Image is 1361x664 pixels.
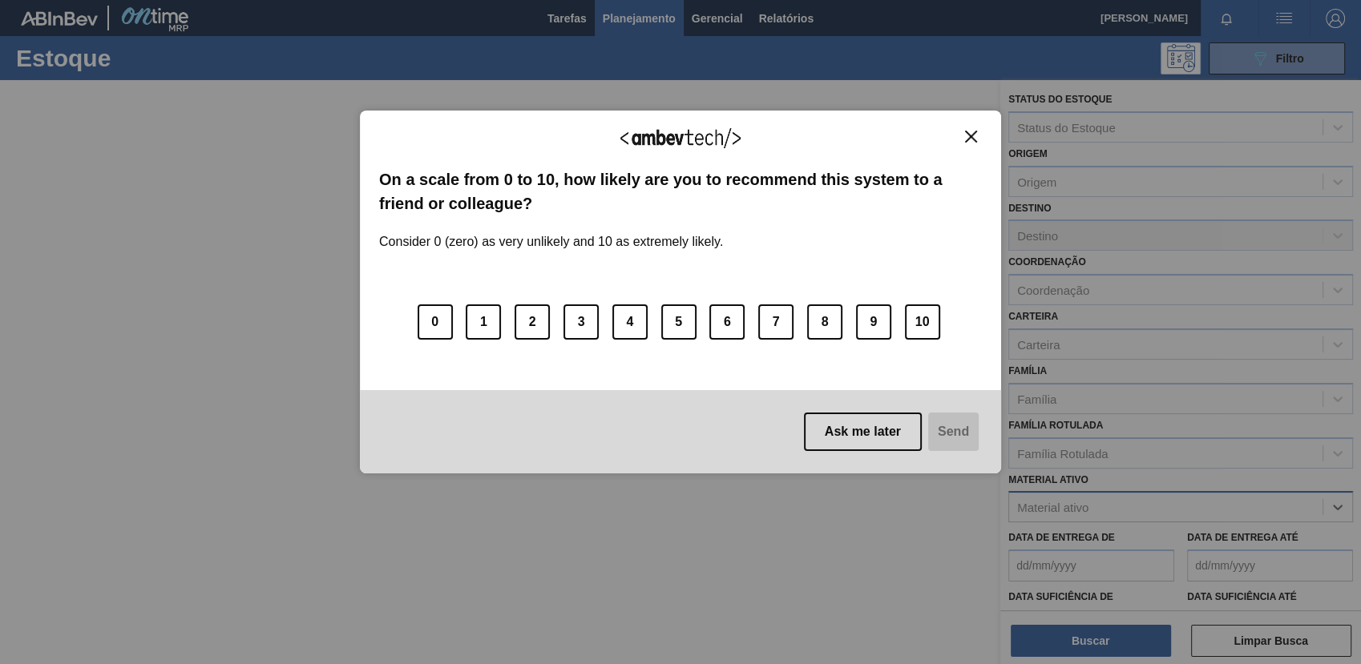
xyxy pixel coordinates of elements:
[960,130,982,143] button: Close
[758,304,794,340] button: 7
[807,304,842,340] button: 8
[379,167,982,216] label: On a scale from 0 to 10, how likely are you to recommend this system to a friend or colleague?
[379,215,723,249] label: Consider 0 (zero) as very unlikely and 10 as extremely likely.
[612,304,648,340] button: 4
[466,304,501,340] button: 1
[905,304,940,340] button: 10
[709,304,745,340] button: 6
[804,412,922,451] button: Ask me later
[965,131,977,143] img: Close
[620,128,741,148] img: Logo Ambevtech
[856,304,891,340] button: 9
[661,304,697,340] button: 5
[515,304,550,340] button: 2
[418,304,453,340] button: 0
[563,304,599,340] button: 3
